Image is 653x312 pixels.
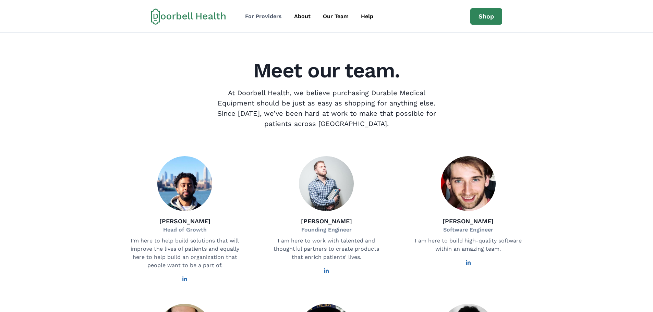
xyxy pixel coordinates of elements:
[301,226,352,234] p: Founding Engineer
[317,10,354,23] a: Our Team
[413,237,523,253] p: I am here to build high-quality software within an amazing team.
[301,216,352,226] p: [PERSON_NAME]
[443,216,494,226] p: [PERSON_NAME]
[130,237,240,270] p: I’m here to help build solutions that will improve the lives of patients and equally here to help...
[443,226,494,234] p: Software Engineer
[289,10,316,23] a: About
[441,156,496,211] img: Agustín Brandoni
[323,12,349,21] div: Our Team
[157,156,212,211] img: Fadhi Ali
[118,60,535,81] h2: Meet our team.
[299,156,354,211] img: Drew Baumann
[159,226,210,234] p: Head of Growth
[271,237,381,261] p: I am here to work with talented and thoughtful partners to create products that enrich patients' ...
[211,88,442,129] p: At Doorbell Health, we believe purchasing Durable Medical Equipment should be just as easy as sho...
[294,12,311,21] div: About
[361,12,373,21] div: Help
[355,10,379,23] a: Help
[470,8,502,25] a: Shop
[245,12,282,21] div: For Providers
[240,10,287,23] a: For Providers
[159,216,210,226] p: [PERSON_NAME]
